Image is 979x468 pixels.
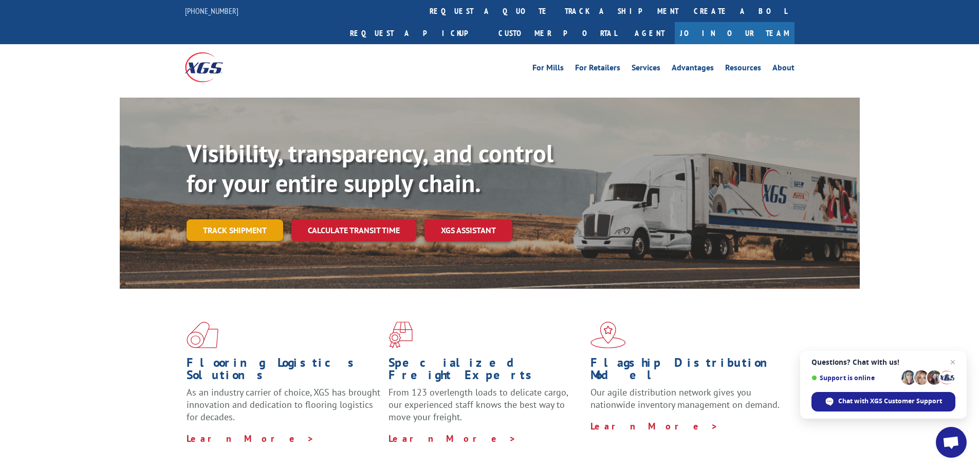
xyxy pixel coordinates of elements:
a: About [772,64,795,75]
img: xgs-icon-total-supply-chain-intelligence-red [187,322,218,348]
a: XGS ASSISTANT [424,219,512,241]
a: Learn More > [389,433,516,444]
a: [PHONE_NUMBER] [185,6,238,16]
img: xgs-icon-flagship-distribution-model-red [590,322,626,348]
a: Track shipment [187,219,283,241]
a: Customer Portal [491,22,624,44]
a: Learn More > [590,420,718,432]
span: Our agile distribution network gives you nationwide inventory management on demand. [590,386,780,410]
a: For Retailers [575,64,620,75]
span: Questions? Chat with us! [811,358,955,366]
a: Services [632,64,660,75]
h1: Flagship Distribution Model [590,357,785,386]
p: From 123 overlength loads to delicate cargo, our experienced staff knows the best way to move you... [389,386,583,432]
img: xgs-icon-focused-on-flooring-red [389,322,413,348]
span: Chat with XGS Customer Support [811,392,955,411]
span: Support is online [811,374,898,382]
a: Open chat [936,427,967,458]
a: Request a pickup [342,22,491,44]
a: Join Our Team [675,22,795,44]
a: Advantages [672,64,714,75]
a: Agent [624,22,675,44]
span: As an industry carrier of choice, XGS has brought innovation and dedication to flooring logistics... [187,386,380,423]
span: Chat with XGS Customer Support [838,397,942,406]
a: Resources [725,64,761,75]
a: Calculate transit time [291,219,416,241]
h1: Flooring Logistics Solutions [187,357,381,386]
b: Visibility, transparency, and control for your entire supply chain. [187,137,553,199]
a: For Mills [532,64,564,75]
h1: Specialized Freight Experts [389,357,583,386]
a: Learn More > [187,433,315,444]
